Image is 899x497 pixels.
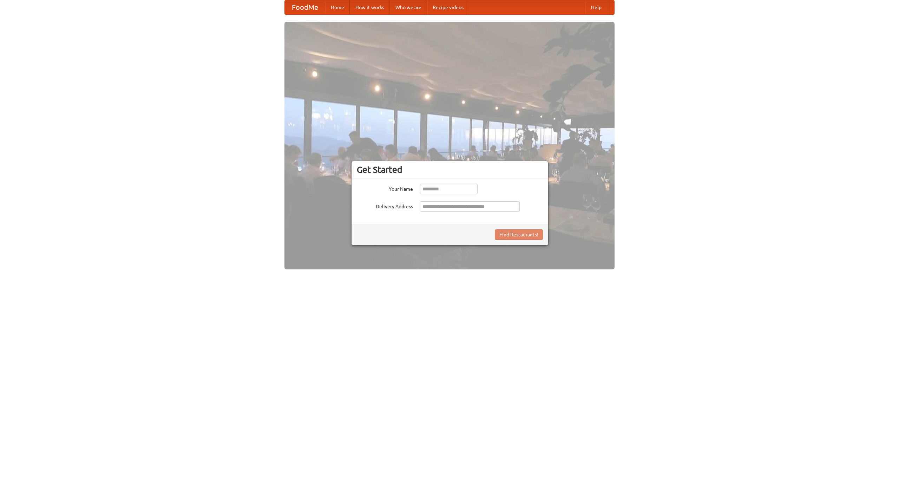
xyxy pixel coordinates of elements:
label: Delivery Address [357,201,413,210]
label: Your Name [357,184,413,192]
a: Home [325,0,350,14]
a: Help [585,0,607,14]
a: How it works [350,0,390,14]
h3: Get Started [357,164,543,175]
a: FoodMe [285,0,325,14]
a: Recipe videos [427,0,469,14]
a: Who we are [390,0,427,14]
button: Find Restaurants! [495,229,543,240]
